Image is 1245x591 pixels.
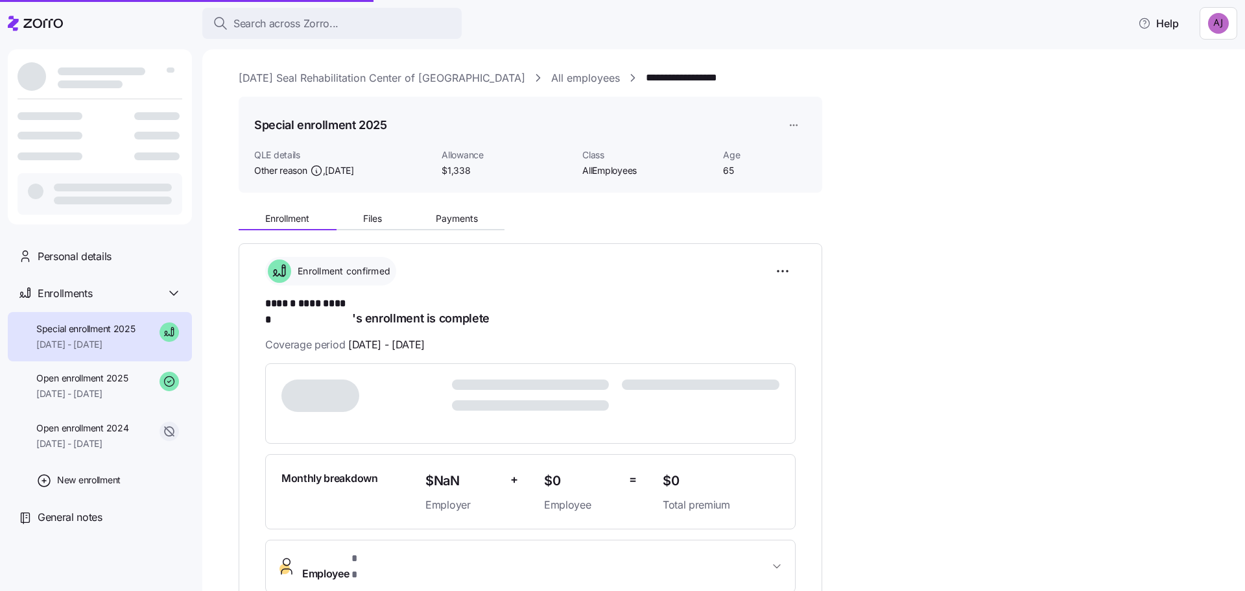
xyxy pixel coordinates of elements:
span: = [629,470,637,489]
span: Open enrollment 2024 [36,422,128,435]
span: $0 [544,470,619,492]
h1: Special enrollment 2025 [254,117,387,133]
span: Coverage period [265,337,425,353]
button: Help [1128,10,1189,36]
span: Total premium [663,497,779,513]
span: $0 [663,470,779,492]
span: QLE details [254,149,431,162]
span: Help [1138,16,1179,31]
span: Other reason , [254,164,354,177]
span: Search across Zorro... [233,16,338,32]
span: Employee [544,497,619,513]
span: [DATE] - [DATE] [36,437,128,450]
span: Personal details [38,248,112,265]
span: Enrollment confirmed [294,265,390,278]
a: [DATE] Seal Rehabilitation Center of [GEOGRAPHIC_DATA] [239,70,525,86]
span: Open enrollment 2025 [36,372,128,385]
span: AllEmployees [582,164,713,177]
span: Employee [302,551,362,582]
span: General notes [38,509,102,525]
span: Enrollments [38,285,92,302]
span: Class [582,149,713,162]
span: Files [363,214,382,223]
span: [DATE] [325,164,353,177]
span: $1,338 [442,164,572,177]
span: Employer [425,497,500,513]
span: Allowance [442,149,572,162]
h1: 's enrollment is complete [265,296,796,326]
span: [DATE] - [DATE] [36,387,128,400]
button: Search across Zorro... [202,8,462,39]
span: Age [723,149,807,162]
span: + [510,470,518,489]
span: New enrollment [57,474,121,487]
span: [DATE] - [DATE] [36,338,136,351]
span: Special enrollment 2025 [36,322,136,335]
span: [DATE] - [DATE] [348,337,425,353]
span: $NaN [425,470,500,492]
span: Payments [436,214,478,223]
span: Enrollment [265,214,309,223]
img: 7af5089e3dcb26fcc62da3cb3ec499f9 [1208,13,1229,34]
span: 65 [723,164,807,177]
a: All employees [551,70,620,86]
span: Monthly breakdown [281,470,378,487]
